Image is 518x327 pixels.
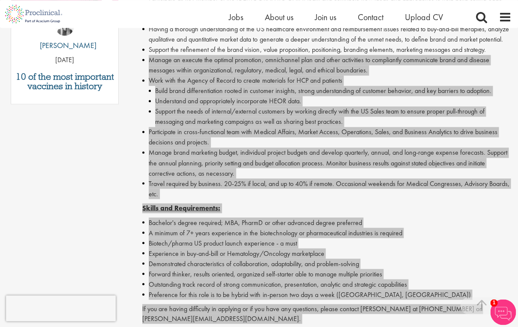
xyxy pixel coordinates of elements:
li: Outstanding track record of strong communication, presentation, analytic and strategic capabilities [142,279,512,289]
li: Build brand differentiation rooted in customer insights, strong understanding of customer behavio... [149,86,512,96]
li: Manage an execute the optimal promotion, omnichannel plan and other activities to compliantly com... [142,55,512,75]
li: Preference for this role is to be hybrid with in-person two days a week ([GEOGRAPHIC_DATA], [GEOG... [142,289,512,300]
a: Jobs [229,12,243,23]
a: Join us [315,12,336,23]
li: Experience in buy-and-bill or Hematology/Oncology marketplace [142,248,512,258]
li: Forward thinker, results oriented, organized self-starter able to manage multiple priorities [142,269,512,279]
p: [PERSON_NAME] [33,40,96,51]
a: Contact [358,12,383,23]
li: Having a thorough understanding of the US healthcare environment and reimbursement issues related... [142,24,512,45]
span: Skills and Requirements: [142,203,220,212]
li: Travel required by business. 20-25% if local, and up to 40% if remote. Occasional weekends for Me... [142,178,512,199]
a: Upload CV [405,12,443,23]
li: Bachelor's degree required; MBA, PharmD or other advanced degree preferred [142,217,512,228]
li: A minimum of 7+ years experience in the biotechnology or pharmaceutical industries is required [142,228,512,238]
iframe: reCAPTCHA [6,295,116,321]
li: Work with the Agency of Record to create materials for HCP and patients [142,75,512,127]
li: Support the refinement of the brand vision, value proposition, positioning, branding elements, ma... [142,45,512,55]
a: About us [265,12,293,23]
span: 1 [490,299,497,306]
a: 10 of the most important vaccines in history [15,72,114,91]
li: Participate in cross-functional team with Medical Affairs, Market Access, Operations, Sales, and ... [142,127,512,147]
li: Support the needs of internal/external customers by working directly with the US Sales team to en... [149,106,512,127]
li: Demonstrated characteristics of collaboration, adaptability, and problem-solving [142,258,512,269]
a: Hannah Burke [PERSON_NAME] [33,17,96,55]
li: Manage brand marketing budget, individual project budgets and develop quarterly, annual, and long... [142,147,512,178]
p: If you are having difficulty in applying or if you have any questions, please contact [PERSON_NAM... [142,304,512,324]
li: Understand and appropriately incorporate HEOR data. [149,96,512,106]
p: [DATE] [11,55,118,65]
img: Chatbot [490,299,516,325]
li: Biotech/pharma US product launch experience - a must [142,238,512,248]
